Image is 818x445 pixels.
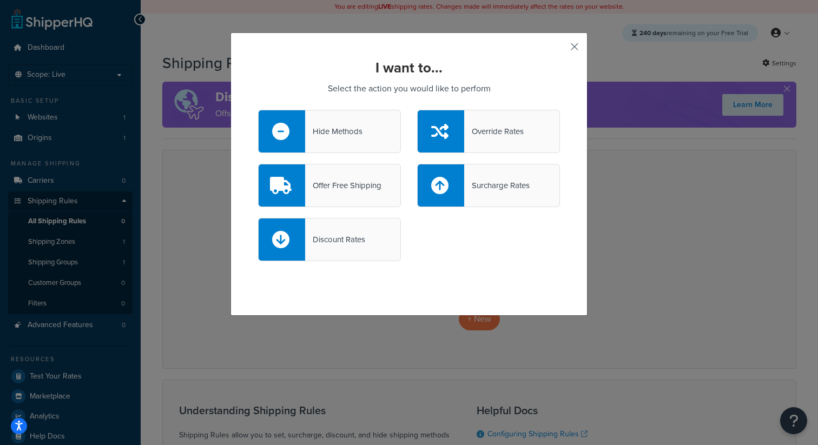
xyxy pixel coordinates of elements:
[464,178,530,193] div: Surcharge Rates
[305,232,365,247] div: Discount Rates
[305,124,362,139] div: Hide Methods
[375,57,443,78] strong: I want to...
[464,124,524,139] div: Override Rates
[258,81,560,96] p: Select the action you would like to perform
[305,178,381,193] div: Offer Free Shipping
